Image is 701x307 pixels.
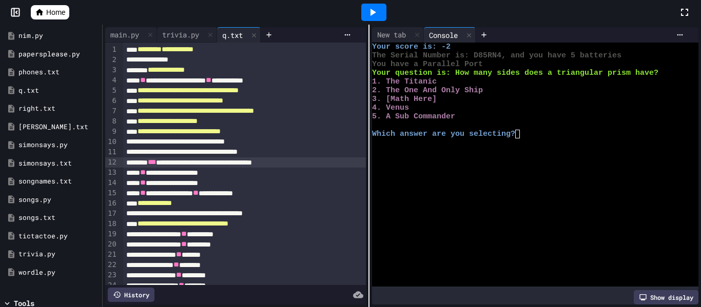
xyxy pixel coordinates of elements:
div: simonsays.py [18,140,99,150]
div: Delete [4,97,697,107]
div: Sign out [4,70,697,79]
span: Your score is: -2 [372,43,451,51]
div: Print [4,125,697,134]
div: songs.py [18,195,99,205]
div: tictactoe.py [18,231,99,241]
span: Home [46,7,65,17]
div: 5 [105,86,118,96]
span: 5. A Sub Commander [372,112,455,121]
div: New tab [372,29,411,40]
div: Home [4,4,215,13]
div: trivia.py [18,249,99,259]
div: q.txt [217,30,248,40]
div: trivia.py [157,27,217,43]
div: Move To ... [4,42,697,51]
div: right.txt [18,104,99,114]
div: 21 [105,250,118,260]
div: 13 [105,168,118,178]
div: 22 [105,260,118,270]
div: 11 [105,147,118,157]
span: Your question is: How many sides does a triangular prism have? [372,69,658,77]
div: Rename [4,79,697,88]
div: Magazine [4,162,697,171]
div: Sort New > Old [4,33,697,42]
div: trivia.py [157,29,204,40]
div: 17 [105,209,118,219]
div: 8 [105,116,118,127]
div: Sort A > Z [4,24,697,33]
div: New tab [372,27,424,43]
span: 1. The Titanic [372,77,437,86]
div: Rename Outline [4,107,697,116]
div: Visual Art [4,190,697,199]
div: SAVE AND GO HOME [4,246,697,255]
div: Delete [4,51,697,60]
div: 19 [105,229,118,239]
span: You have a Parallel Port [372,60,483,69]
div: 3 [105,65,118,75]
div: 16 [105,198,118,209]
div: Move To ... [4,88,697,97]
div: Newspaper [4,171,697,180]
div: Options [4,60,697,70]
div: q.txt [217,27,261,43]
div: phones.txt [18,67,99,77]
div: main.py [105,29,144,40]
div: CANCEL [4,283,697,292]
div: papersplease.py [18,49,99,59]
div: 10 [105,137,118,147]
div: 23 [105,270,118,280]
div: This outline has no content. Would you like to delete it? [4,237,697,246]
div: 9 [105,127,118,137]
div: Search for Source [4,144,697,153]
div: Show display [634,290,698,304]
span: The Serial Number is: D85RN4, and you have 5 batteries [372,51,621,60]
div: 4 [105,75,118,86]
div: MOVE [4,292,697,301]
div: 24 [105,280,118,291]
div: 20 [105,239,118,250]
div: simonsays.txt [18,158,99,169]
div: Television/Radio [4,180,697,190]
div: History [108,288,154,302]
span: Which answer are you selecting? [372,130,515,138]
div: 15 [105,188,118,198]
div: [PERSON_NAME].txt [18,122,99,132]
div: Home [4,274,697,283]
div: songnames.txt [18,176,99,187]
a: Home [31,5,69,19]
div: Move to ... [4,264,697,274]
span: 2. The One And Only Ship [372,86,483,95]
div: main.py [105,27,157,43]
div: TODO: put dlg title [4,199,697,208]
div: 6 [105,96,118,106]
div: ??? [4,228,697,237]
div: Journal [4,153,697,162]
div: songs.txt [18,213,99,223]
div: q.txt [18,86,99,96]
div: 12 [105,157,118,168]
div: Download [4,116,697,125]
div: CANCEL [4,218,697,228]
div: DELETE [4,255,697,264]
span: 3. [Math Here] [372,95,437,104]
div: 14 [105,178,118,188]
div: Console [424,27,476,43]
div: 2 [105,55,118,65]
div: Add Outline Template [4,134,697,144]
div: Console [424,30,463,40]
div: 7 [105,106,118,116]
div: 18 [105,219,118,229]
span: 4. Venus [372,104,409,112]
div: wordle.py [18,268,99,278]
div: 1 [105,45,118,55]
div: nim.py [18,31,99,41]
